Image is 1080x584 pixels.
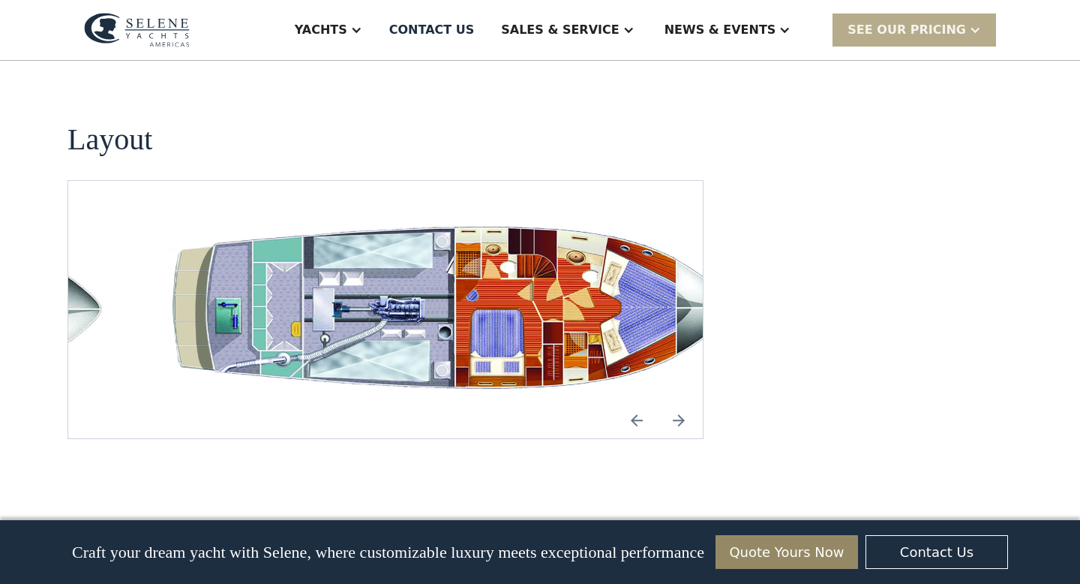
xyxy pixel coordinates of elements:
[664,21,776,39] div: News & EVENTS
[661,402,697,438] img: icon
[389,21,475,39] div: Contact US
[1,527,217,567] span: Tick the box below to receive occasional updates, exclusive offers, and VIP access via text message.
[67,123,152,156] h2: Layout
[619,402,655,438] a: Previous slide
[152,217,763,403] div: 5 / 5
[295,21,347,39] div: Yachts
[715,535,858,569] a: Quote Yours Now
[152,217,763,403] a: open lightbox
[865,535,1008,569] a: Contact Us
[832,14,996,46] div: SEE Our Pricing
[84,13,190,47] img: logo
[501,21,619,39] div: Sales & Service
[619,402,655,438] img: icon
[847,21,966,39] div: SEE Our Pricing
[661,402,697,438] a: Next slide
[72,543,704,562] p: Craft your dream yacht with Selene, where customizable luxury meets exceptional performance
